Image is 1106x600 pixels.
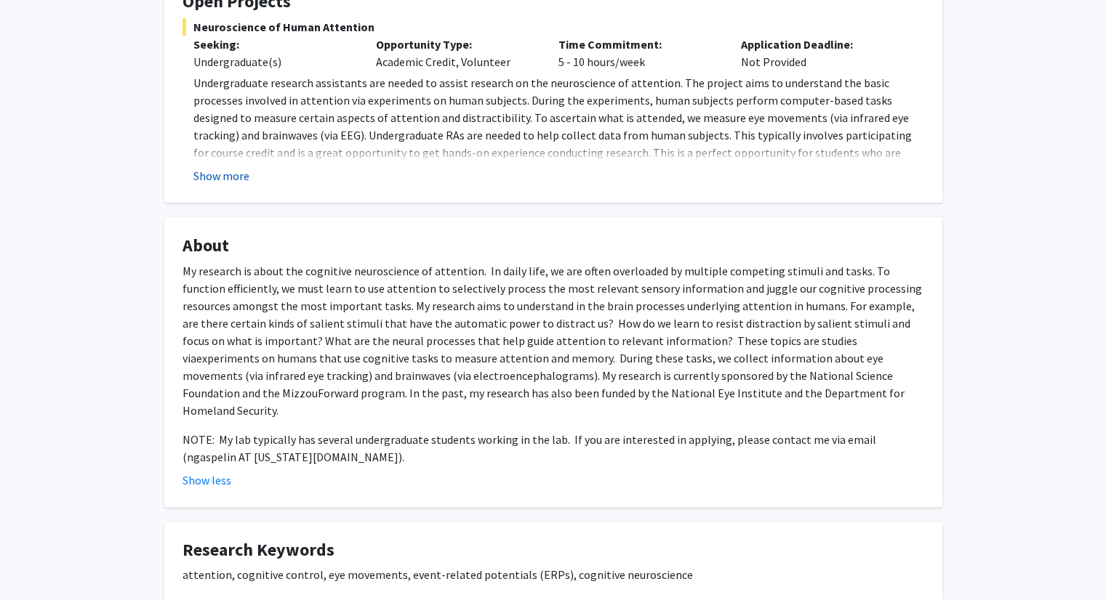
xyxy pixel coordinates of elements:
button: Show more [193,167,249,185]
button: Show less [183,471,231,489]
div: Not Provided [730,36,913,70]
h4: About [183,235,924,256]
p: Seeking: [193,36,354,53]
span: NOTE: My lab typically has several undergraduate students working in the lab. If you are interest... [183,432,876,464]
p: Undergraduate research assistants are needed to assist research on the neuroscience of attention.... [193,74,924,196]
div: Academic Credit, Volunteer [365,36,548,70]
h4: Research Keywords [183,540,924,561]
iframe: Chat [11,535,62,589]
p: My research is about the cognitive neuroscience of attention. In daily life, we are often overloa... [183,262,924,419]
p: Application Deadline: [741,36,902,53]
p: Time Commitment: [558,36,719,53]
span: experiments on humans that use cognitive tasks to measure attention and memory. During these task... [183,351,905,418]
div: Undergraduate(s) [193,53,354,70]
p: Opportunity Type: [376,36,537,53]
div: 5 - 10 hours/week [548,36,730,70]
div: attention, cognitive control, eye movements, event-related potentials (ERPs), cognitive neuroscience [183,566,924,583]
span: Neuroscience of Human Attention [183,18,924,36]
